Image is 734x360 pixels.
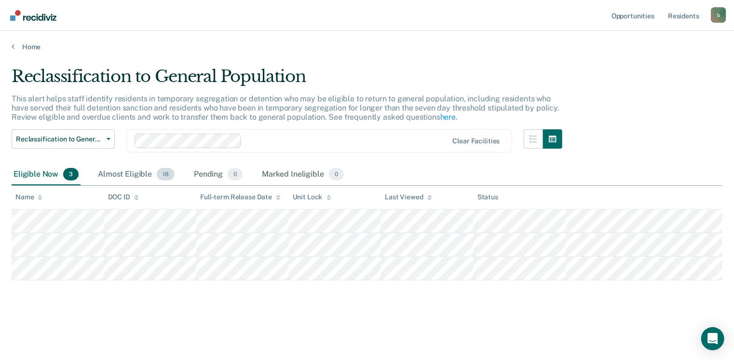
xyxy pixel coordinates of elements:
[96,164,177,185] div: Almost Eligible18
[260,164,346,185] div: Marked Ineligible0
[192,164,245,185] div: Pending0
[12,94,559,122] p: This alert helps staff identify residents in temporary segregation or detention who may be eligib...
[453,137,500,145] div: Clear facilities
[440,112,456,122] a: here
[329,168,344,180] span: 0
[228,168,243,180] span: 0
[477,193,498,201] div: Status
[108,193,139,201] div: DOC ID
[16,135,103,143] span: Reclassification to General Population
[12,42,722,51] a: Home
[200,193,281,201] div: Full-term Release Date
[711,7,726,23] button: Profile dropdown button
[15,193,42,201] div: Name
[12,164,81,185] div: Eligible Now3
[711,7,726,23] div: b
[12,67,562,94] div: Reclassification to General Population
[701,327,724,350] div: Open Intercom Messenger
[293,193,331,201] div: Unit Lock
[63,168,79,180] span: 3
[10,10,56,21] img: Recidiviz
[385,193,432,201] div: Last Viewed
[157,168,175,180] span: 18
[12,129,115,149] button: Reclassification to General Population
